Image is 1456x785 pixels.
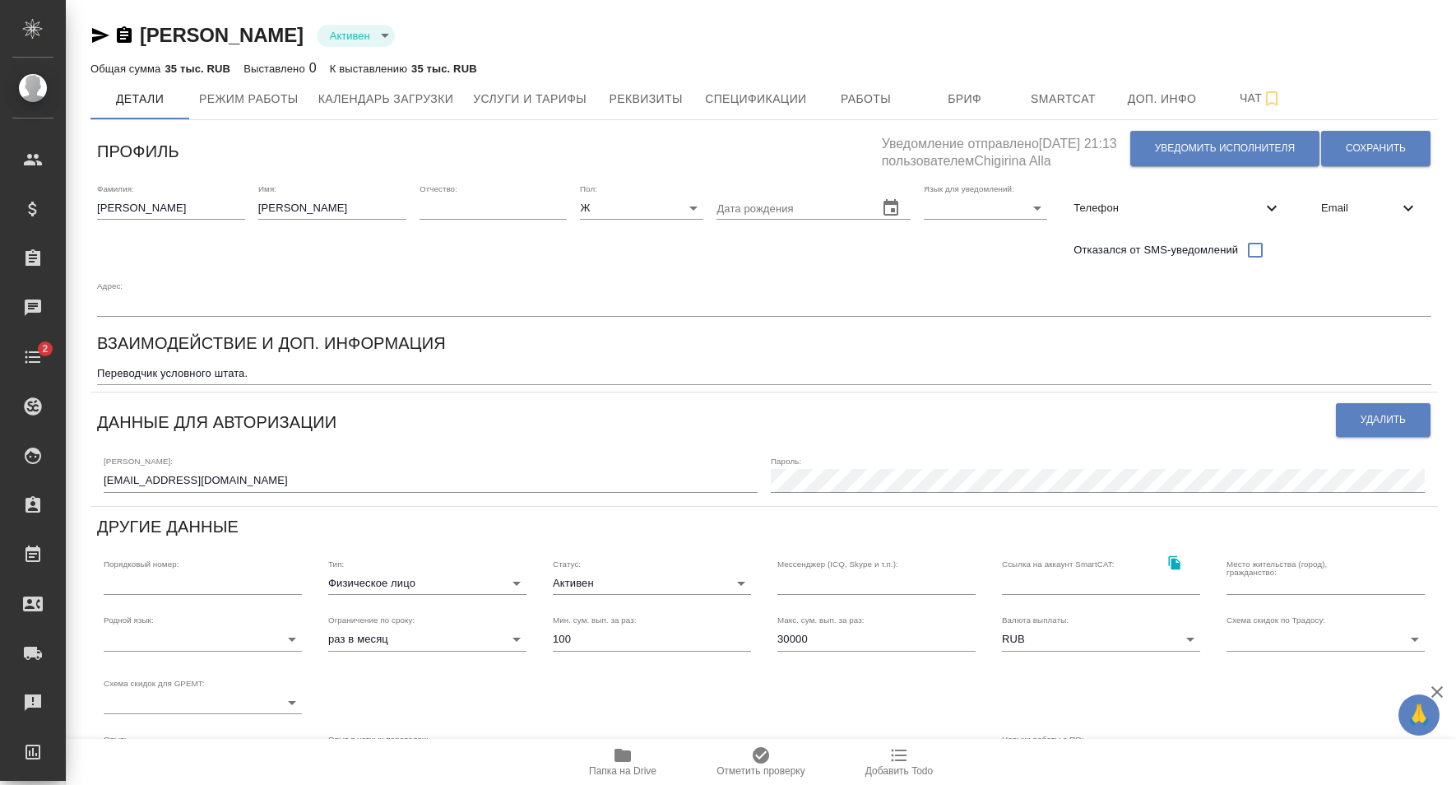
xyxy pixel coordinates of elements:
label: Опыт: [104,736,127,744]
button: Удалить [1336,403,1430,437]
label: Мин. сум. вып. за раз: [553,616,637,625]
div: Физическое лицо [328,572,526,595]
span: 🙏 [1405,698,1433,732]
span: Добавить Todo [865,765,933,777]
span: Сохранить [1346,142,1406,156]
label: Макс. сум. вып. за раз: [777,616,865,625]
span: Smartcat [1024,89,1103,109]
button: 🙏 [1398,694,1440,736]
label: Мессенджер (ICQ, Skype и т.п.): [777,560,898,568]
label: Пол: [580,184,597,193]
label: Отчество: [420,184,457,193]
span: Реквизиты [606,89,685,109]
span: Чат [1222,88,1301,109]
p: Выставлено [243,63,309,75]
div: Ж [580,197,703,220]
span: Детали [100,89,179,109]
button: Уведомить исполнителя [1130,131,1319,166]
span: Режим работы [199,89,299,109]
a: 2 [4,337,62,378]
span: Доп. инфо [1123,89,1202,109]
button: Папка на Drive [554,739,692,785]
label: Статус: [553,560,581,568]
span: Телефон [1073,200,1262,216]
label: Ограничение по сроку: [328,616,415,625]
label: Место жительства (город), гражданство: [1226,560,1375,576]
label: Имя: [258,184,276,193]
div: Активен [317,25,395,47]
span: Папка на Drive [589,765,656,777]
h6: Профиль [97,138,179,165]
label: Схема скидок по Традосу: [1226,616,1325,625]
span: Отметить проверку [716,765,805,777]
button: Отметить проверку [692,739,830,785]
label: Пароль: [771,458,801,466]
p: К выставлению [330,63,411,75]
div: Активен [553,572,751,595]
span: 2 [32,341,58,357]
label: Тип: [328,560,344,568]
h5: Уведомление отправлено [DATE] 21:13 пользователем Chigirina Alla [882,127,1129,170]
div: 0 [243,58,317,78]
span: Уведомить исполнителя [1155,142,1295,156]
textarea: Переводчик условного штата. [97,367,1431,379]
h6: Взаимодействие и доп. информация [97,330,446,356]
label: Опыт в устных переводах: [328,736,429,744]
button: Добавить Todo [830,739,968,785]
span: Удалить [1361,413,1406,427]
button: Скопировать ссылку для ЯМессенджера [90,26,110,45]
p: 35 тыс. RUB [165,63,230,75]
span: Работы [827,89,906,109]
span: Email [1321,200,1398,216]
label: Язык для уведомлений: [924,184,1014,193]
label: Адрес: [97,281,123,290]
h6: Другие данные [97,513,239,540]
label: Навыки работы с ПО: [1002,736,1084,744]
label: Родной язык: [104,616,154,625]
label: Валюта выплаты: [1002,616,1069,625]
label: Ссылка на аккаунт SmartCAT: [1002,560,1115,568]
div: раз в месяц [328,628,526,651]
label: Фамилия: [97,184,134,193]
button: Сохранить [1321,131,1430,166]
button: Активен [325,29,375,43]
span: Спецификации [705,89,806,109]
svg: Подписаться [1262,89,1282,109]
button: Скопировать ссылку [114,26,134,45]
label: Порядковый номер: [104,560,179,568]
span: Календарь загрузки [318,89,454,109]
p: Общая сумма [90,63,165,75]
div: Телефон [1060,190,1295,226]
span: Услуги и тарифы [473,89,587,109]
button: Скопировать ссылку [1157,546,1191,580]
a: [PERSON_NAME] [140,24,304,46]
label: Схема скидок для GPEMT: [104,679,205,687]
span: Бриф [925,89,1004,109]
div: Email [1308,190,1431,226]
label: [PERSON_NAME]: [104,458,173,466]
span: Отказался от SMS-уведомлений [1073,242,1238,258]
h6: Данные для авторизации [97,409,336,435]
p: 35 тыс. RUB [411,63,477,75]
div: RUB [1002,628,1200,651]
